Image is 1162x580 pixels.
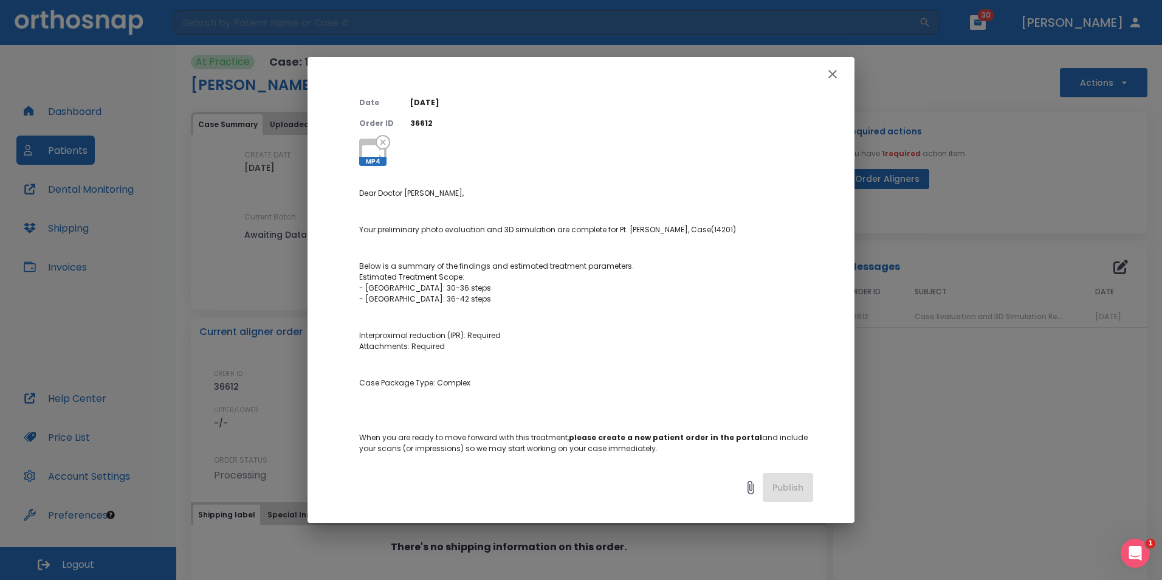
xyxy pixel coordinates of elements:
[410,118,813,129] p: 36612
[359,432,813,454] p: When you are ready to move forward with this treatment, and include your scans (or impressions) s...
[359,118,396,129] p: Order ID
[359,157,387,166] span: MP4
[569,432,762,443] strong: please create a new patient order in the portal
[359,261,813,305] p: Below is a summary of the findings and estimated treatment parameters. Estimated Treatment Scope:...
[359,97,396,108] p: Date
[410,97,813,108] p: [DATE]
[359,188,813,199] p: Dear Doctor [PERSON_NAME],
[1146,539,1155,548] span: 1
[359,224,813,235] p: Your preliminary photo evaluation and 3D simulation are complete for Pt. [PERSON_NAME], Case(14201).
[359,378,813,388] p: Case Package Type: Complex
[1121,539,1150,568] iframe: Intercom live chat
[359,330,813,352] p: Interproximal reduction (IPR): Required Attachments: Required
